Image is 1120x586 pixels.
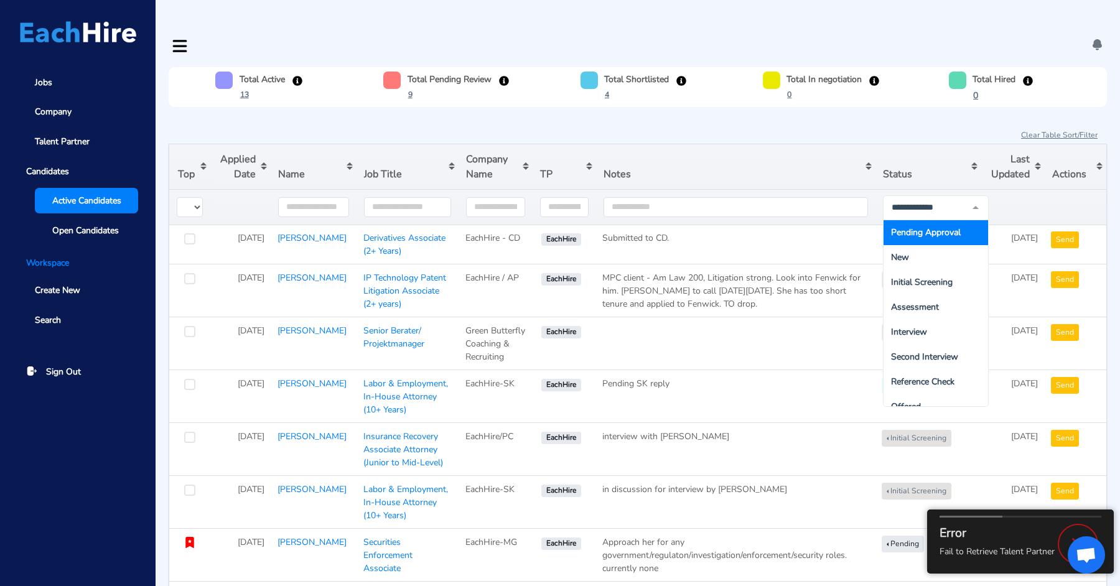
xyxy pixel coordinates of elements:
[1011,232,1038,244] span: [DATE]
[240,88,250,101] button: 13
[891,251,909,263] span: New
[363,325,424,350] a: Senior Berater/ Projektmanager
[1011,430,1038,442] span: [DATE]
[17,129,138,154] a: Talent Partner
[465,483,515,495] span: EachHire-SK
[891,301,939,313] span: Assessment
[35,105,72,118] span: Company
[17,70,138,95] a: Jobs
[35,314,61,327] span: Search
[1068,536,1105,574] a: Open chat
[940,526,1055,541] h2: Error
[278,378,347,389] a: [PERSON_NAME]
[1051,430,1079,447] button: Send
[891,226,961,238] span: Pending Approval
[891,276,953,288] span: Initial Screening
[35,76,52,89] span: Jobs
[882,271,924,288] button: Pending
[973,73,1015,85] h6: Total Hired
[787,90,791,100] u: 0
[541,233,581,246] span: EachHire
[602,483,787,495] span: in discussion for interview by [PERSON_NAME]
[238,483,264,495] span: [DATE]
[363,430,443,468] a: Insurance Recovery Associate Attorney (Junior to Mid-Level)
[891,376,954,388] span: Reference Check
[17,159,138,184] span: Candidates
[363,272,446,310] a: IP Technology Patent Litigation Associate (2+ years)
[541,485,581,497] span: EachHire
[52,224,119,237] span: Open Candidates
[1051,231,1079,248] button: Send
[363,232,446,257] a: Derivatives Associate (2+ Years)
[363,483,448,521] a: Labor & Employment, In-House Attorney (10+ Years)
[465,430,513,442] span: EachHire/PC
[602,272,861,310] span: MPC client - Am Law 200, Litigation strong. Look into Fenwick for him. [PERSON_NAME] to call [DAT...
[278,536,347,548] a: [PERSON_NAME]
[238,272,264,284] span: [DATE]
[882,536,924,552] button: Pending
[238,232,264,244] span: [DATE]
[278,325,347,337] a: [PERSON_NAME]
[541,432,581,444] span: EachHire
[278,483,347,495] a: [PERSON_NAME]
[1051,377,1079,394] button: Send
[786,88,792,101] button: 0
[17,307,138,333] a: Search
[20,21,136,43] img: Logo
[363,536,413,574] a: Securities Enforcement Associate
[240,90,249,100] u: 13
[240,73,285,85] h6: Total Active
[46,365,81,378] span: Sign Out
[602,430,729,442] span: interview with [PERSON_NAME]
[605,90,609,100] u: 4
[17,256,138,269] li: Workspace
[940,545,1055,558] p: Fail to Retrieve Talent Partner
[1051,483,1079,500] button: Send
[465,536,517,548] span: EachHire-MG
[604,88,610,101] button: 4
[363,378,448,416] a: Labor & Employment, In-House Attorney (10+ Years)
[465,272,519,284] span: EachHire / AP
[602,232,669,244] span: Submitted to CD.
[408,88,413,101] button: 9
[1011,272,1038,284] span: [DATE]
[1051,324,1079,341] button: Send
[602,378,670,389] span: Pending SK reply
[541,537,581,550] span: EachHire
[891,351,958,363] span: Second Interview
[238,378,264,389] span: [DATE]
[1011,378,1038,389] span: [DATE]
[52,194,121,207] span: Active Candidates
[35,135,90,148] span: Talent Partner
[35,188,138,213] a: Active Candidates
[973,90,978,101] u: 0
[1051,271,1079,288] button: Send
[238,325,264,337] span: [DATE]
[465,232,520,244] span: EachHire - CD
[1011,325,1038,337] span: [DATE]
[408,73,492,85] h6: Total Pending Review
[35,218,138,243] a: Open Candidates
[891,401,921,412] span: Offered
[278,232,347,244] a: [PERSON_NAME]
[408,90,413,100] u: 9
[465,378,515,389] span: EachHire-SK
[604,73,669,85] h6: Total Shortlisted
[238,536,264,548] span: [DATE]
[17,278,138,304] a: Create New
[1021,130,1098,140] u: Clear Table Sort/Filter
[278,430,347,442] a: [PERSON_NAME]
[602,536,847,574] span: Approach her for any government/regulaton/investigation/enforcement/security roles. currently none
[541,326,581,338] span: EachHire
[882,231,938,248] button: Assessment
[17,100,138,125] a: Company
[786,73,862,85] h6: Total In negotiation
[465,325,525,363] span: Green Butterfly Coaching & Recruiting
[238,430,264,442] span: [DATE]
[1020,129,1098,141] button: Clear Table Sort/Filter
[278,272,347,284] a: [PERSON_NAME]
[882,483,951,500] button: Initial Screening
[882,430,951,447] button: Initial Screening
[882,377,938,394] button: Assessment
[35,284,80,297] span: Create New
